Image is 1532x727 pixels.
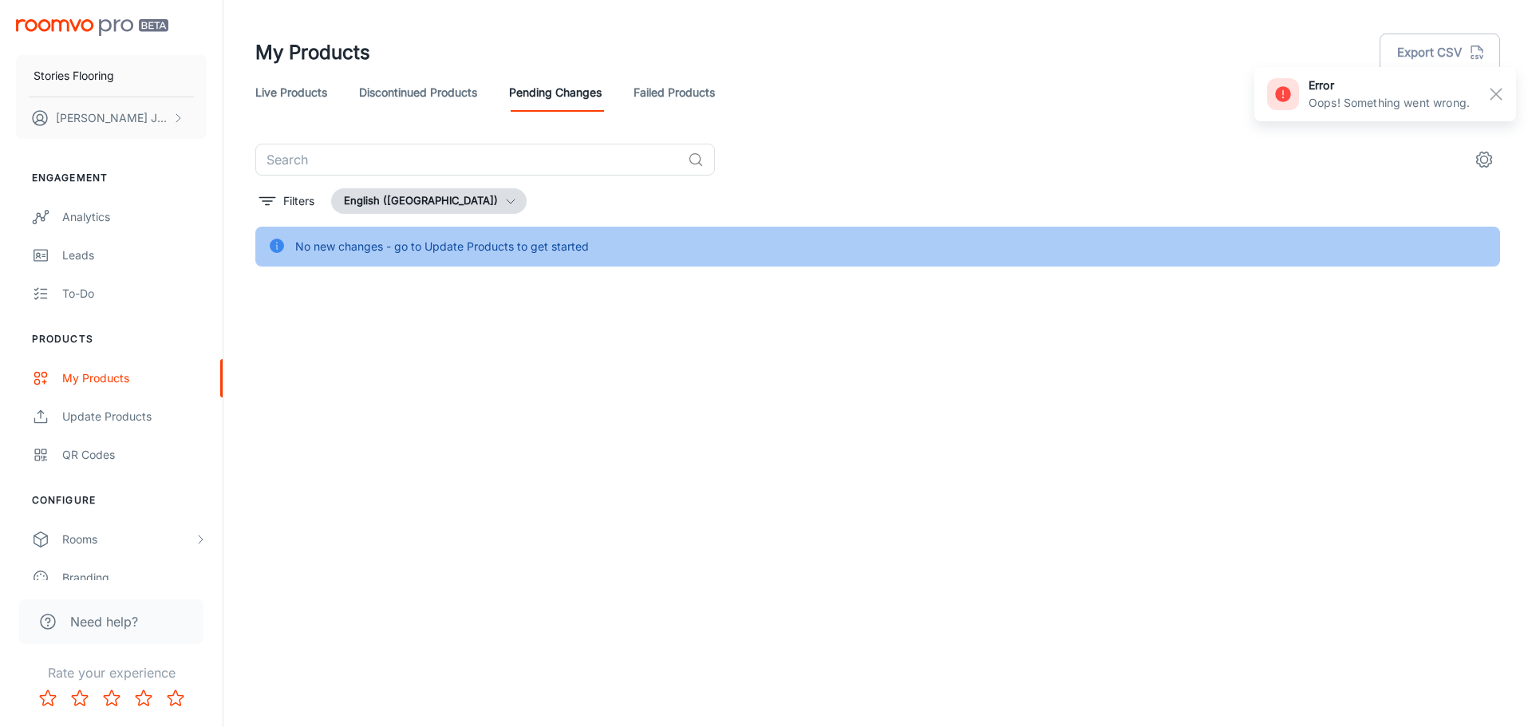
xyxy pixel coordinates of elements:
[255,188,318,214] button: filter
[16,97,207,139] button: [PERSON_NAME] Joshi
[509,73,602,112] a: Pending Changes
[255,38,370,67] h1: My Products
[634,73,715,112] a: Failed Products
[1309,77,1470,94] h6: error
[56,109,168,127] p: [PERSON_NAME] Joshi
[1380,34,1500,72] button: Export CSV
[1309,94,1470,112] p: Oops! Something went wrong.
[62,208,207,226] div: Analytics
[331,188,527,214] button: English ([GEOGRAPHIC_DATA])
[34,67,114,85] p: Stories Flooring
[62,247,207,264] div: Leads
[359,73,477,112] a: Discontinued Products
[255,144,681,176] input: Search
[283,192,314,210] p: Filters
[62,285,207,302] div: To-do
[16,19,168,36] img: Roomvo PRO Beta
[255,73,327,112] a: Live Products
[295,231,589,262] div: No new changes - go to Update Products to get started
[1468,144,1500,176] button: settings
[16,55,207,97] button: Stories Flooring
